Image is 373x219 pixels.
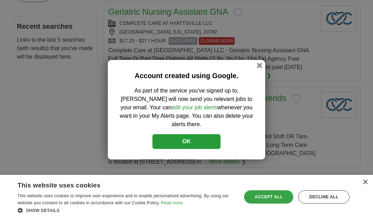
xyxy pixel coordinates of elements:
p: As part of the service you've signed up to, [PERSON_NAME] will now send you relevant jobs to your... [118,87,255,129]
span: This website uses cookies to improve user experience and to enable personalised advertising. By u... [18,193,229,205]
a: edit your job alerts [171,104,217,110]
button: OK [152,134,221,149]
a: Read more, opens a new window [161,200,183,205]
h2: Account created using Google. [118,70,255,81]
div: Accept all [244,190,293,204]
div: Decline all [298,190,349,204]
div: Close [362,180,368,185]
div: Show details [18,207,235,214]
span: Show details [26,208,60,213]
div: This website uses cookies [18,179,217,190]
